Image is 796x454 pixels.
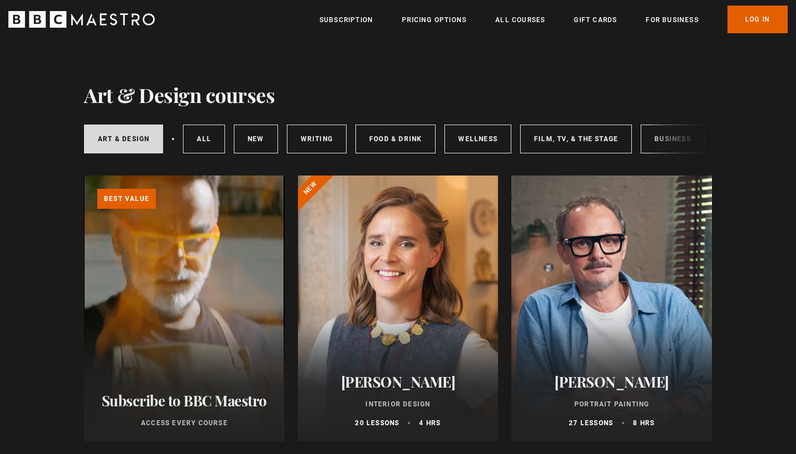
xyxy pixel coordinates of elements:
[183,125,225,153] a: All
[646,14,698,25] a: For business
[97,189,156,209] p: Best value
[355,125,436,153] a: Food & Drink
[311,373,485,390] h2: [PERSON_NAME]
[444,125,511,153] a: Wellness
[727,6,788,33] a: Log In
[84,83,275,106] h1: Art & Design courses
[495,14,545,25] a: All Courses
[234,125,278,153] a: New
[525,399,699,409] p: Portrait Painting
[298,176,499,441] a: [PERSON_NAME] Interior Design 20 lessons 4 hrs New
[574,14,617,25] a: Gift Cards
[355,418,399,428] p: 20 lessons
[287,125,347,153] a: Writing
[402,14,467,25] a: Pricing Options
[641,125,705,153] a: Business
[84,125,163,153] a: Art & Design
[320,6,788,33] nav: Primary
[320,14,373,25] a: Subscription
[511,176,712,441] a: [PERSON_NAME] Portrait Painting 27 lessons 8 hrs
[419,418,441,428] p: 4 hrs
[633,418,654,428] p: 8 hrs
[525,373,699,390] h2: [PERSON_NAME]
[520,125,632,153] a: Film, TV, & The Stage
[569,418,613,428] p: 27 lessons
[8,11,155,28] svg: BBC Maestro
[311,399,485,409] p: Interior Design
